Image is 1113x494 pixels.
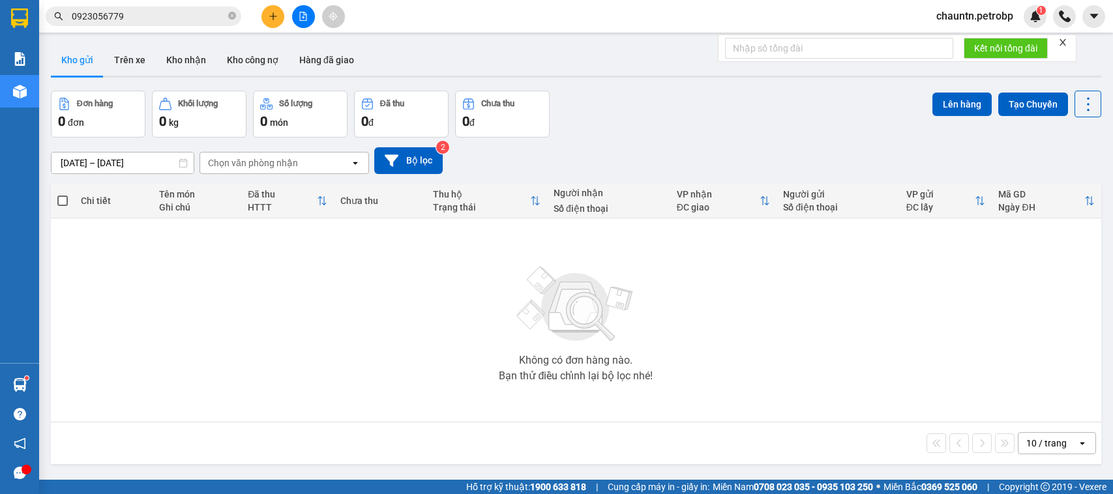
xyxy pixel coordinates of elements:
[169,117,179,128] span: kg
[248,189,317,199] div: Đã thu
[754,482,873,492] strong: 0708 023 035 - 0935 103 250
[178,99,218,108] div: Khối lượng
[374,147,443,174] button: Bộ lọc
[926,8,1024,24] span: chauntn.petrobp
[228,12,236,20] span: close-circle
[329,12,338,21] span: aim
[876,484,880,489] span: ⚪️
[433,202,530,212] div: Trạng thái
[68,117,84,128] span: đơn
[54,12,63,21] span: search
[554,203,664,214] div: Số điện thoại
[462,113,469,129] span: 0
[152,91,246,138] button: Khối lượng0kg
[104,44,156,76] button: Trên xe
[998,93,1068,116] button: Tạo Chuyến
[248,202,317,212] div: HTTT
[466,480,586,494] span: Hỗ trợ kỹ thuật:
[608,480,709,494] span: Cung cấp máy in - giấy in:
[906,202,975,212] div: ĐC lấy
[81,196,146,206] div: Chi tiết
[52,153,194,173] input: Select a date range.
[340,196,420,206] div: Chưa thu
[932,93,992,116] button: Lên hàng
[289,44,364,76] button: Hàng đã giao
[216,44,289,76] button: Kho công nợ
[380,99,404,108] div: Đã thu
[554,188,664,198] div: Người nhận
[469,117,475,128] span: đ
[499,371,653,381] div: Bạn thử điều chỉnh lại bộ lọc nhé!
[58,113,65,129] span: 0
[511,259,641,350] img: svg+xml;base64,PHN2ZyBjbGFzcz0ibGlzdC1wbHVnX19zdmciIHhtbG5zPSJodHRwOi8vd3d3LnczLm9yZy8yMDAwL3N2Zy...
[14,467,26,479] span: message
[1026,437,1067,450] div: 10 / trang
[368,117,374,128] span: đ
[361,113,368,129] span: 0
[974,41,1037,55] span: Kết nối tổng đài
[900,184,992,218] th: Toggle SortBy
[299,12,308,21] span: file-add
[426,184,547,218] th: Toggle SortBy
[436,141,449,154] sup: 2
[253,91,348,138] button: Số lượng0món
[350,158,361,168] svg: open
[156,44,216,76] button: Kho nhận
[1058,38,1067,47] span: close
[783,189,893,199] div: Người gửi
[433,189,530,199] div: Thu hộ
[228,10,236,23] span: close-circle
[354,91,449,138] button: Đã thu0đ
[14,408,26,420] span: question-circle
[260,113,267,129] span: 0
[677,189,760,199] div: VP nhận
[783,202,893,212] div: Số điện thoại
[1037,6,1046,15] sup: 1
[883,480,977,494] span: Miền Bắc
[13,378,27,392] img: warehouse-icon
[987,480,989,494] span: |
[1088,10,1100,22] span: caret-down
[269,12,278,21] span: plus
[455,91,550,138] button: Chưa thu0đ
[322,5,345,28] button: aim
[11,8,28,28] img: logo-vxr
[677,202,760,212] div: ĐC giao
[270,117,288,128] span: món
[241,184,334,218] th: Toggle SortBy
[51,44,104,76] button: Kho gửi
[279,99,312,108] div: Số lượng
[481,99,514,108] div: Chưa thu
[998,189,1084,199] div: Mã GD
[1039,6,1043,15] span: 1
[1030,10,1041,22] img: icon-new-feature
[906,189,975,199] div: VP gửi
[530,482,586,492] strong: 1900 633 818
[261,5,284,28] button: plus
[519,355,632,366] div: Không có đơn hàng nào.
[998,202,1084,212] div: Ngày ĐH
[13,52,27,66] img: solution-icon
[1082,5,1105,28] button: caret-down
[1059,10,1071,22] img: phone-icon
[72,9,226,23] input: Tìm tên, số ĐT hoặc mã đơn
[159,113,166,129] span: 0
[670,184,777,218] th: Toggle SortBy
[13,85,27,98] img: warehouse-icon
[208,156,298,169] div: Chọn văn phòng nhận
[14,437,26,450] span: notification
[596,480,598,494] span: |
[77,99,113,108] div: Đơn hàng
[159,189,235,199] div: Tên món
[292,5,315,28] button: file-add
[964,38,1048,59] button: Kết nối tổng đài
[992,184,1101,218] th: Toggle SortBy
[1077,438,1088,448] svg: open
[713,480,873,494] span: Miền Nam
[51,91,145,138] button: Đơn hàng0đơn
[921,482,977,492] strong: 0369 525 060
[25,376,29,380] sup: 1
[1041,482,1050,491] span: copyright
[725,38,953,59] input: Nhập số tổng đài
[159,202,235,212] div: Ghi chú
